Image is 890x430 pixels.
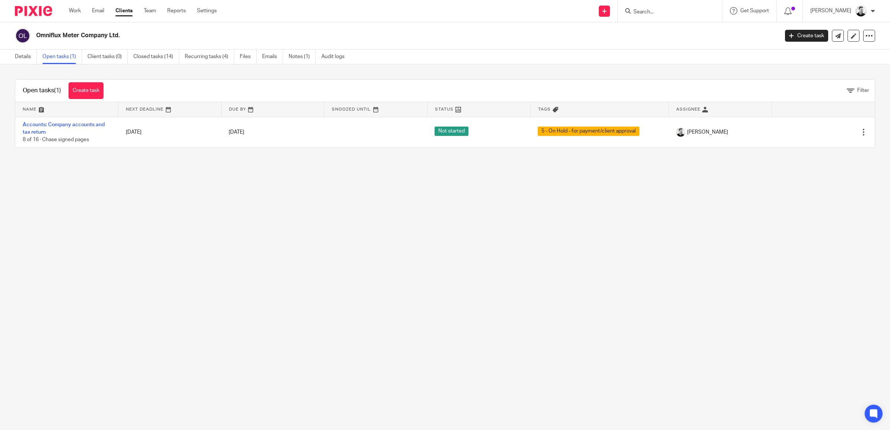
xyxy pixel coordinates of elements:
td: [DATE] [118,117,222,147]
a: Details [15,50,37,64]
span: Status [435,107,454,111]
a: Files [240,50,257,64]
a: Team [144,7,156,15]
a: Work [69,7,81,15]
a: Closed tasks (14) [133,50,179,64]
a: Audit logs [321,50,350,64]
span: Not started [435,127,468,136]
span: Get Support [740,8,769,13]
img: Dave_2025.jpg [855,5,867,17]
a: Open tasks (1) [42,50,82,64]
span: 8 of 16 · Chase signed pages [23,137,89,142]
span: (1) [54,87,61,93]
a: Create task [785,30,828,42]
span: Filter [857,88,869,93]
span: Tags [538,107,551,111]
p: [PERSON_NAME] [810,7,851,15]
span: 5 - On Hold - for payment/client approval [538,127,639,136]
a: Notes (1) [289,50,316,64]
span: [DATE] [229,130,244,135]
img: Pixie [15,6,52,16]
a: Settings [197,7,217,15]
img: Dave_2025.jpg [676,128,685,137]
span: Snoozed Until [332,107,371,111]
a: Email [92,7,104,15]
a: Clients [115,7,133,15]
a: Accounts: Company accounts and tax return [23,122,105,135]
a: Create task [69,82,104,99]
a: Emails [262,50,283,64]
h1: Open tasks [23,87,61,95]
span: [PERSON_NAME] [687,128,728,136]
a: Client tasks (0) [88,50,128,64]
h2: Omniflux Meter Company Ltd. [36,32,626,39]
input: Search [633,9,700,16]
img: svg%3E [15,28,31,44]
a: Reports [167,7,186,15]
a: Recurring tasks (4) [185,50,234,64]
